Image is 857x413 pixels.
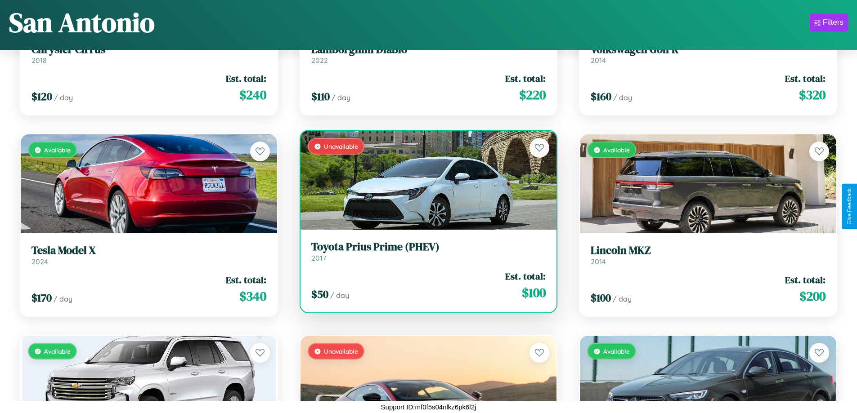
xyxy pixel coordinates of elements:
span: Available [603,146,630,154]
span: $ 160 [591,89,611,104]
span: Available [603,347,630,355]
div: Give Feedback [846,188,853,225]
span: $ 220 [519,86,546,104]
span: Unavailable [324,142,358,150]
span: 2022 [311,56,328,65]
span: $ 110 [311,89,330,104]
a: Chrysler Cirrus2018 [31,43,266,65]
span: 2018 [31,56,47,65]
span: $ 200 [799,287,826,305]
span: $ 50 [311,287,328,302]
h1: San Antonio [9,4,155,41]
span: / day [54,93,73,102]
a: Volkswagen Golf R2014 [591,43,826,65]
span: Est. total: [226,72,266,85]
span: Unavailable [324,347,358,355]
span: / day [613,294,632,303]
span: $ 320 [799,86,826,104]
span: Est. total: [505,270,546,283]
span: Est. total: [226,273,266,286]
a: Lincoln MKZ2014 [591,244,826,266]
span: / day [332,93,350,102]
span: 2014 [591,257,606,266]
span: $ 240 [239,86,266,104]
h3: Lincoln MKZ [591,244,826,257]
span: $ 170 [31,290,52,305]
a: Tesla Model X2024 [31,244,266,266]
span: Est. total: [785,72,826,85]
span: / day [330,291,349,300]
span: $ 340 [239,287,266,305]
span: Est. total: [505,72,546,85]
span: 2017 [311,253,326,262]
span: Available [44,347,71,355]
button: Filters [810,13,848,31]
a: Lamborghini Diablo2022 [311,43,546,65]
span: 2024 [31,257,48,266]
h3: Toyota Prius Prime (PHEV) [311,240,546,253]
span: 2014 [591,56,606,65]
span: / day [54,294,72,303]
span: $ 120 [31,89,52,104]
h3: Tesla Model X [31,244,266,257]
span: Est. total: [785,273,826,286]
span: Available [44,146,71,154]
div: Filters [823,18,844,27]
p: Support ID: mf0f5s04nlkz6pk6l2j [381,401,476,413]
span: / day [613,93,632,102]
span: $ 100 [591,290,611,305]
a: Toyota Prius Prime (PHEV)2017 [311,240,546,262]
span: $ 100 [522,284,546,302]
